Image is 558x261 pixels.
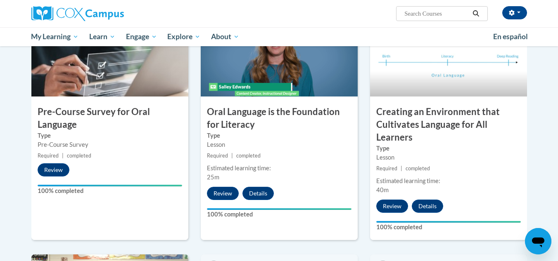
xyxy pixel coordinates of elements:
div: Your progress [38,185,182,186]
button: Review [207,187,239,200]
label: Type [376,144,521,153]
span: About [211,32,239,42]
h3: Pre-Course Survey for Oral Language [31,106,188,131]
span: Required [376,165,397,172]
a: Engage [121,27,162,46]
span: | [62,153,64,159]
span: 25m [207,174,219,181]
h3: Oral Language is the Foundation for Literacy [201,106,358,131]
a: Explore [162,27,206,46]
span: completed [406,165,430,172]
div: Estimated learning time: [376,176,521,186]
a: My Learning [26,27,84,46]
label: 100% completed [38,186,182,195]
a: Cox Campus [31,6,188,21]
div: Lesson [376,153,521,162]
button: Search [470,9,482,19]
label: Type [207,131,351,140]
button: Details [242,187,274,200]
img: Course Image [370,14,527,96]
button: Account Settings [502,6,527,19]
span: 40m [376,186,389,193]
a: En español [488,28,533,45]
span: My Learning [31,32,78,42]
div: Main menu [19,27,539,46]
div: Lesson [207,140,351,149]
div: Your progress [207,208,351,210]
label: 100% completed [376,223,521,232]
img: Course Image [31,14,188,96]
div: Your progress [376,221,521,223]
span: Required [38,153,59,159]
span: completed [236,153,261,159]
button: Review [38,163,69,176]
img: Course Image [201,14,358,96]
span: Explore [167,32,200,42]
span: | [401,165,402,172]
a: About [206,27,245,46]
a: Learn [84,27,121,46]
span: Engage [126,32,157,42]
div: Estimated learning time: [207,164,351,173]
div: Pre-Course Survey [38,140,182,149]
button: Review [376,200,408,213]
label: 100% completed [207,210,351,219]
span: Required [207,153,228,159]
button: Details [412,200,443,213]
h3: Creating an Environment that Cultivates Language for All Learners [370,106,527,143]
span: Learn [89,32,115,42]
span: completed [67,153,91,159]
span: | [231,153,233,159]
span: En español [493,32,528,41]
img: Cox Campus [31,6,124,21]
label: Type [38,131,182,140]
input: Search Courses [404,9,470,19]
iframe: Button to launch messaging window [525,228,551,254]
